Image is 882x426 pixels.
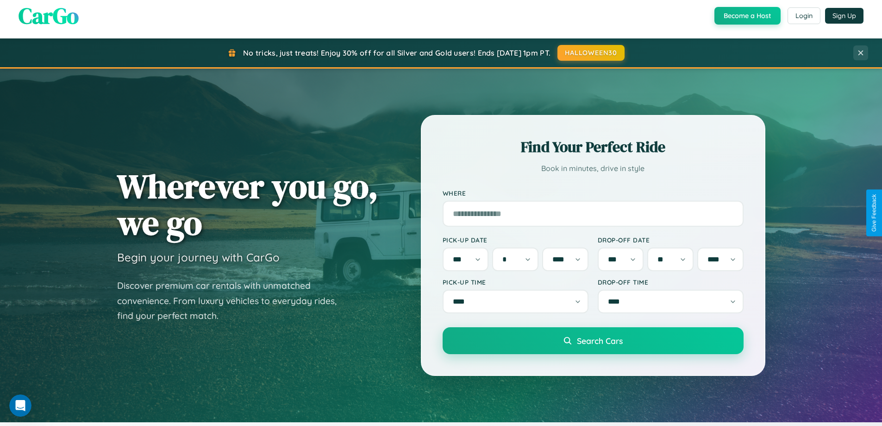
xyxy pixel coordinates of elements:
label: Pick-up Date [443,236,588,244]
button: Search Cars [443,327,744,354]
span: No tricks, just treats! Enjoy 30% off for all Silver and Gold users! Ends [DATE] 1pm PT. [243,48,550,57]
span: CarGo [19,0,79,31]
label: Drop-off Date [598,236,744,244]
p: Discover premium car rentals with unmatched convenience. From luxury vehicles to everyday rides, ... [117,278,349,324]
p: Book in minutes, drive in style [443,162,744,175]
label: Pick-up Time [443,278,588,286]
button: Login [788,7,820,24]
h2: Find Your Perfect Ride [443,137,744,157]
div: Give Feedback [871,194,877,232]
button: HALLOWEEN30 [557,45,625,61]
label: Drop-off Time [598,278,744,286]
span: Search Cars [577,336,623,346]
label: Where [443,189,744,197]
h3: Begin your journey with CarGo [117,250,280,264]
button: Sign Up [825,8,863,24]
h1: Wherever you go, we go [117,168,378,241]
button: Become a Host [714,7,781,25]
iframe: Intercom live chat [9,394,31,417]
